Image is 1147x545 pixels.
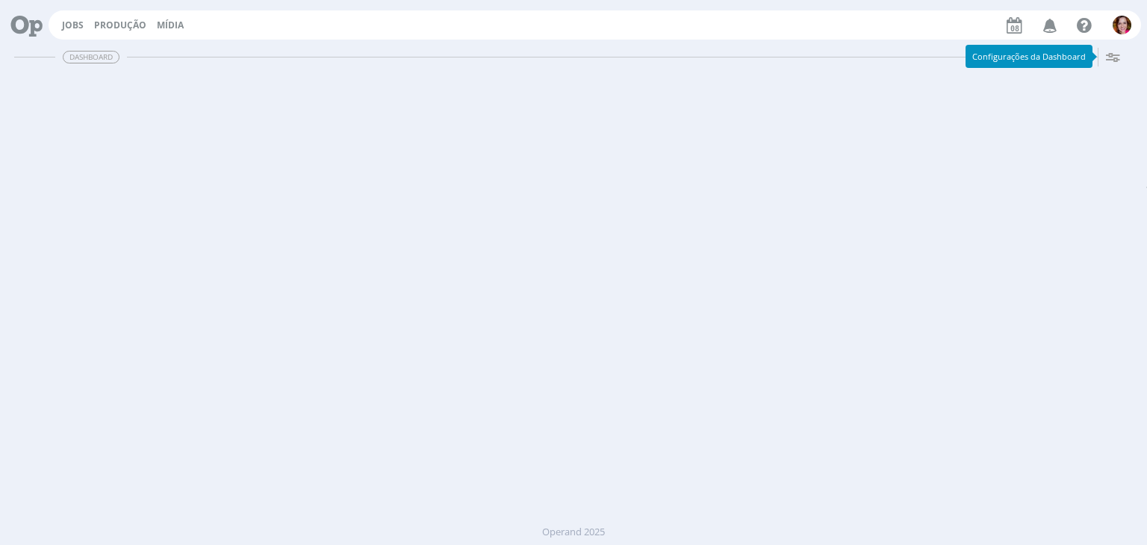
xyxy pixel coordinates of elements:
[152,19,188,31] button: Mídia
[90,19,151,31] button: Produção
[57,19,88,31] button: Jobs
[966,45,1092,68] div: Configurações da Dashboard
[1113,16,1131,34] img: B
[94,19,146,31] a: Produção
[1112,12,1132,38] button: B
[157,19,184,31] a: Mídia
[62,19,84,31] a: Jobs
[63,51,119,63] span: Dashboard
